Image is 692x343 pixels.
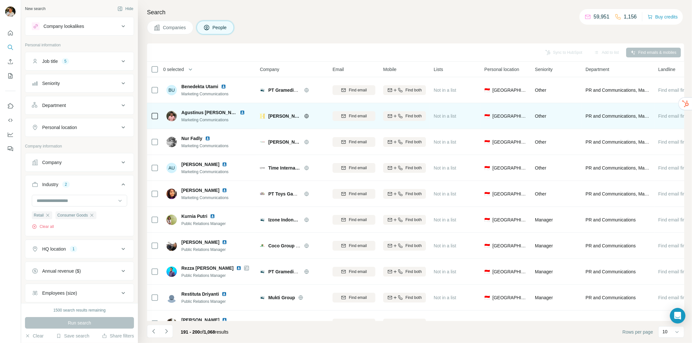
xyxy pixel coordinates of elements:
button: Annual revenue ($) [25,263,134,279]
span: Not in a list [434,243,456,248]
div: New search [25,6,45,12]
span: Marketing Communications [181,92,228,96]
span: PT Gramedia Asri Media Kompas Gramedia Group [268,321,377,326]
span: Find email [349,269,367,275]
button: Find both [383,111,426,121]
img: Logo of PT Gramedia Asri Media Kompas Gramedia Group [260,321,265,326]
span: Not in a list [434,217,456,222]
div: Job title [42,58,58,65]
span: PT Gramedia Asri Media Kompas Gramedia Group [268,88,377,93]
span: Find both [406,113,422,119]
span: Find email [349,243,367,249]
img: Avatar [166,137,177,147]
span: PR and Communications [586,320,636,327]
button: Find both [383,293,426,302]
span: 🇮🇩 [484,217,490,223]
button: My lists [5,70,16,82]
span: [GEOGRAPHIC_DATA] [492,268,527,275]
span: Not in a list [434,139,456,145]
button: Quick start [5,27,16,39]
div: Company [42,159,62,166]
span: Not in a list [434,88,456,93]
button: Industry2 [25,177,134,195]
img: Logo of Izone Indonusa [260,217,265,222]
button: Feedback [5,143,16,155]
button: Dashboard [5,129,16,140]
button: Clear all [32,224,54,230]
button: Company [25,155,134,170]
img: Avatar [166,111,177,121]
span: Consumer Goods [57,212,88,218]
button: HQ location1 [25,241,134,257]
button: Find both [383,215,426,225]
span: PR and Communications, Marketing and Advertising [586,165,650,171]
button: Save search [56,333,89,339]
img: Avatar [5,6,16,17]
span: Public Relations Manager [181,299,226,304]
span: Izone Indonusa [268,217,301,223]
button: Seniority [25,76,134,91]
span: Find both [406,165,422,171]
span: Other [535,139,546,145]
img: Logo of PT Gramedia Asri Media Kompas Gramedia Group [260,269,265,274]
span: Other [535,191,546,196]
div: Employees (size) [42,290,77,296]
img: LinkedIn logo [222,162,227,167]
span: Find both [406,217,422,223]
span: [GEOGRAPHIC_DATA] [492,191,527,197]
span: Not in a list [434,295,456,300]
button: Use Surfe API [5,114,16,126]
button: Hide [113,4,138,14]
div: HQ location [42,246,66,252]
span: Find email first [658,88,688,93]
img: Logo of Mukti Group [260,295,265,300]
button: Find email [333,215,375,225]
span: [PERSON_NAME] [181,239,219,245]
span: Manager [535,243,553,248]
div: 2 [62,182,70,187]
img: LinkedIn logo [222,317,227,323]
span: Find email first [658,139,688,145]
span: [GEOGRAPHIC_DATA] [492,294,527,301]
span: 1,068 [204,329,215,335]
span: Manager [535,217,553,222]
div: Open Intercom Messenger [670,308,686,324]
span: 🇮🇩 [484,139,490,145]
span: Find both [406,243,422,249]
span: Company [260,66,279,73]
p: 10 [662,328,668,335]
div: Personal location [42,124,77,131]
span: Time International [268,165,301,171]
span: 0 selected [163,66,184,73]
span: Manager [535,295,553,300]
span: 🇮🇩 [484,87,490,93]
span: Find email first [658,243,688,248]
button: Navigate to next page [160,325,173,338]
button: Clear [25,333,43,339]
button: Find email [333,267,375,277]
span: Marketing Communications [181,195,228,200]
span: Other [535,165,546,171]
span: Find email first [658,321,688,326]
span: Seniority [535,66,552,73]
span: Manager [535,269,553,274]
span: 191 - 200 [181,329,200,335]
span: [PERSON_NAME] [181,317,219,323]
button: Find email [333,319,375,328]
span: Other [535,113,546,119]
span: Find email [349,165,367,171]
span: Find email first [658,191,688,196]
span: Find email [349,113,367,119]
p: Company information [25,143,134,149]
span: Find both [406,295,422,301]
span: results [181,329,228,335]
span: Find email [349,139,367,145]
button: Share filters [102,333,134,339]
img: LinkedIn logo [210,214,215,219]
span: Retail [34,212,44,218]
button: Find both [383,137,426,147]
span: 🇮🇩 [484,191,490,197]
span: Find email [349,191,367,197]
button: Department [25,98,134,113]
button: Enrich CSV [5,56,16,67]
